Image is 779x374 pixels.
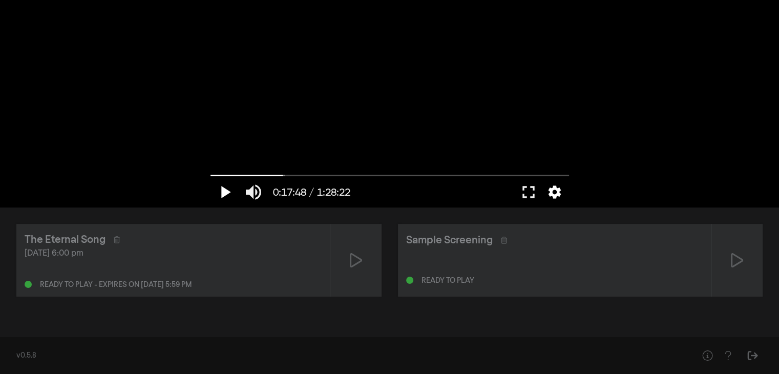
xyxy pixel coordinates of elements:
[25,232,106,247] div: The Eternal Song
[742,345,763,366] button: Sign Out
[268,177,355,207] button: 0:17:48 / 1:28:22
[543,177,566,207] button: More settings
[210,177,239,207] button: Play
[16,350,677,361] div: v0.5.8
[697,345,718,366] button: Help
[406,233,493,248] div: Sample Screening
[40,281,192,288] div: Ready to play - expires on [DATE] 5:59 pm
[514,177,543,207] button: Full screen
[718,345,738,366] button: Help
[422,277,474,284] div: Ready to play
[25,247,322,260] div: [DATE] 6:00 pm
[239,177,268,207] button: Mute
